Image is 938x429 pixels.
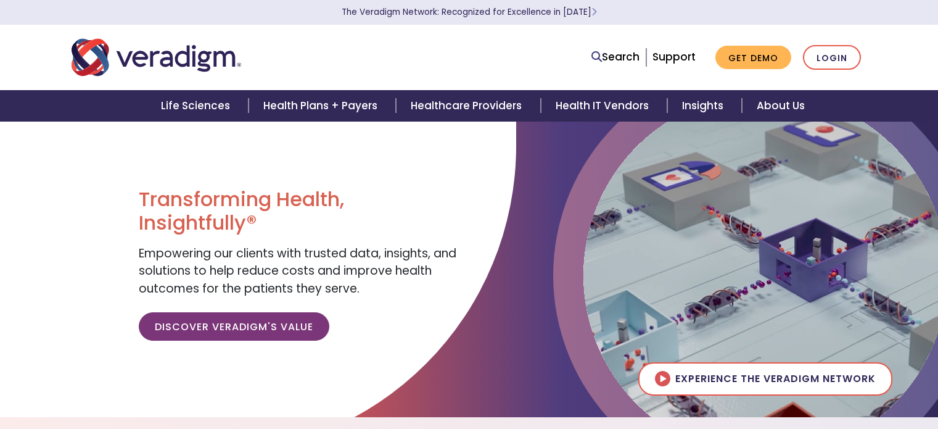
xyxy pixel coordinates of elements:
a: Healthcare Providers [396,90,540,122]
a: The Veradigm Network: Recognized for Excellence in [DATE]Learn More [342,6,597,18]
a: Get Demo [715,46,791,70]
a: Life Sciences [146,90,249,122]
a: Support [652,49,696,64]
a: Login [803,45,861,70]
a: Discover Veradigm's Value [139,312,329,341]
a: About Us [742,90,820,122]
span: Empowering our clients with trusted data, insights, and solutions to help reduce costs and improv... [139,245,456,297]
img: Veradigm logo [72,37,241,78]
span: Learn More [591,6,597,18]
a: Search [591,49,640,65]
a: Insights [667,90,742,122]
a: Health Plans + Payers [249,90,396,122]
h1: Transforming Health, Insightfully® [139,188,459,235]
a: Health IT Vendors [541,90,667,122]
